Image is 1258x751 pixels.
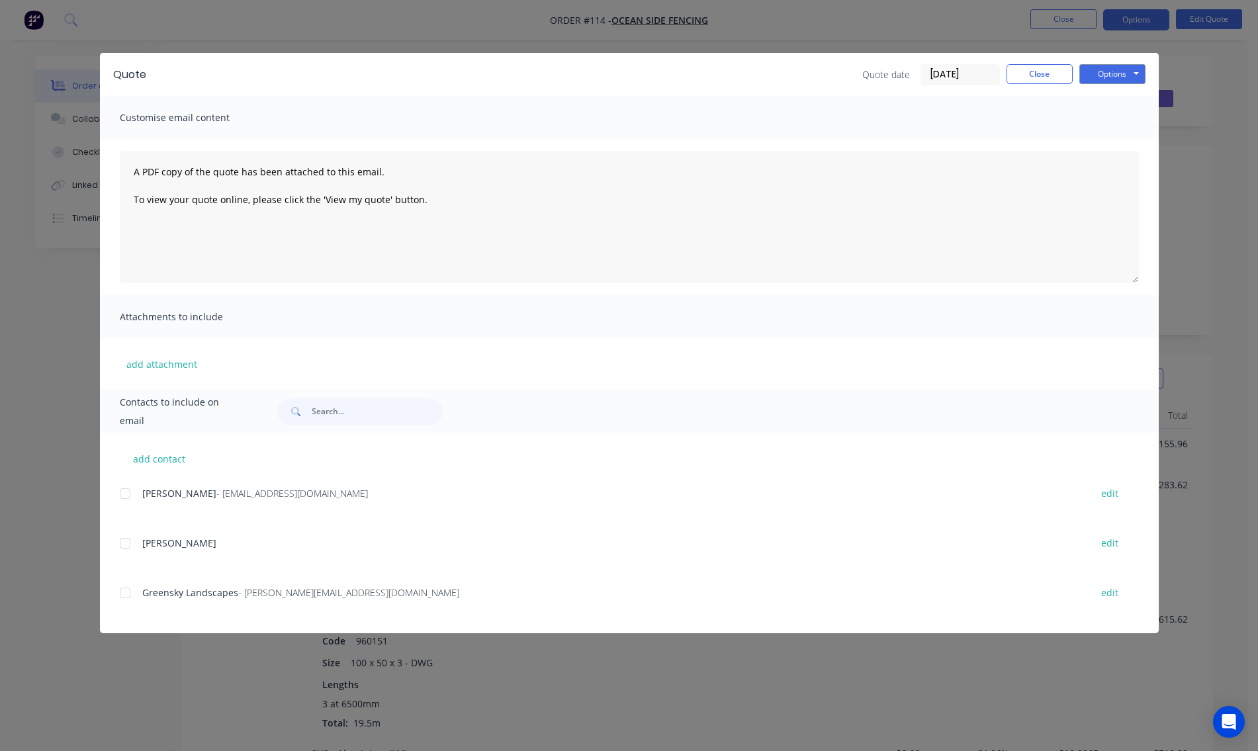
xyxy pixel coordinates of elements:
[113,67,146,83] div: Quote
[862,67,910,81] span: Quote date
[1093,484,1126,502] button: edit
[1093,534,1126,552] button: edit
[312,398,443,425] input: Search...
[120,308,265,326] span: Attachments to include
[1007,64,1073,84] button: Close
[1079,64,1146,84] button: Options
[238,586,459,599] span: - [PERSON_NAME][EMAIL_ADDRESS][DOMAIN_NAME]
[1213,706,1245,738] div: Open Intercom Messenger
[120,354,204,374] button: add attachment
[1093,584,1126,601] button: edit
[142,537,216,549] span: [PERSON_NAME]
[120,449,199,468] button: add contact
[216,487,368,500] span: - [EMAIL_ADDRESS][DOMAIN_NAME]
[120,109,265,127] span: Customise email content
[120,151,1139,283] textarea: A PDF copy of the quote has been attached to this email. To view your quote online, please click ...
[142,487,216,500] span: [PERSON_NAME]
[120,393,245,430] span: Contacts to include on email
[142,586,238,599] span: Greensky Landscapes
